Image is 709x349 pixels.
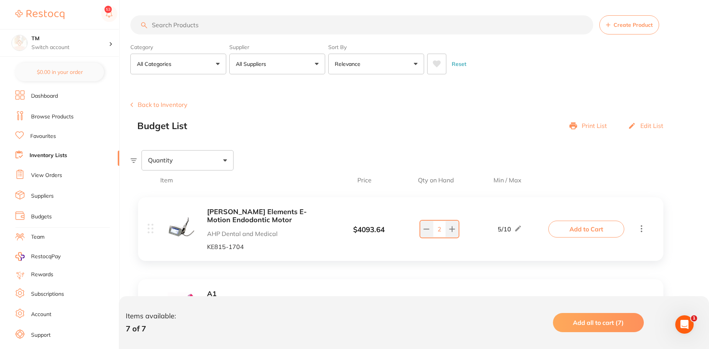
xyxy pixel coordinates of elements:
a: Browse Products [31,113,74,121]
a: View Orders [31,172,62,179]
a: Suppliers [31,192,54,200]
span: Add all to cart (7) [573,319,624,326]
div: [PERSON_NAME] Elements E-Motion Endodontic Motor AHP Dental and Medical KE815-1704 $4093.64 5/10A... [138,197,663,261]
a: Restocq Logo [15,6,64,23]
p: All Suppliers [236,60,269,68]
p: Print List [582,122,607,129]
span: RestocqPay [31,253,61,261]
p: Relevance [335,60,364,68]
p: 7 of 7 [126,324,176,333]
button: $0.00 in your order [15,63,104,81]
span: Create Product [614,22,653,28]
label: Category [130,44,226,51]
button: Back to Inventory [130,101,188,108]
p: Items available: [126,312,176,320]
label: Sort By [328,44,424,51]
button: Add all to cart (7) [553,313,644,332]
img: MTIxLWpwZw [168,292,195,320]
iframe: Intercom live chat [675,315,694,334]
p: All Categories [137,60,174,68]
a: RestocqPay [15,252,61,261]
div: $ 4093.64 [329,226,409,234]
button: Relevance [328,54,424,74]
button: A1 [207,290,329,298]
h2: Budget List [137,121,187,131]
img: Restocq Logo [15,10,64,19]
p: AHP Dental and Medical [207,230,329,237]
div: 5 / 10 [498,224,522,234]
img: LTEzNjIxNw [168,214,195,241]
span: Price [324,177,405,184]
button: Create Product [599,15,659,34]
button: All Categories [130,54,226,74]
a: Team [31,233,44,241]
p: Edit List [640,122,663,129]
span: Qty on Hand [405,177,467,184]
label: Supplier [229,44,325,51]
span: Quantity [148,157,173,164]
span: Min / Max [467,177,548,184]
a: Rewards [31,271,53,279]
p: KE815-1704 [207,243,329,250]
a: Subscriptions [31,290,64,298]
span: Item [160,177,324,184]
img: TM [12,35,27,51]
a: Favourites [30,133,56,140]
button: All Suppliers [229,54,325,74]
button: [PERSON_NAME] Elements E-Motion Endodontic Motor [207,208,329,224]
span: 1 [691,315,697,321]
p: Switch account [31,44,109,51]
a: Inventory Lists [30,152,67,159]
a: Account [31,311,51,318]
a: Support [31,331,51,339]
button: Add to Cart [548,221,624,238]
a: Dashboard [31,92,58,100]
img: RestocqPay [15,252,25,261]
h4: TM [31,35,109,43]
a: Budgets [31,213,52,221]
div: A1 Amalgadent MAT03-541 $30.00 10/100Add to Cart [138,279,663,335]
button: Reset [449,54,469,74]
input: Search Products [130,15,593,34]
